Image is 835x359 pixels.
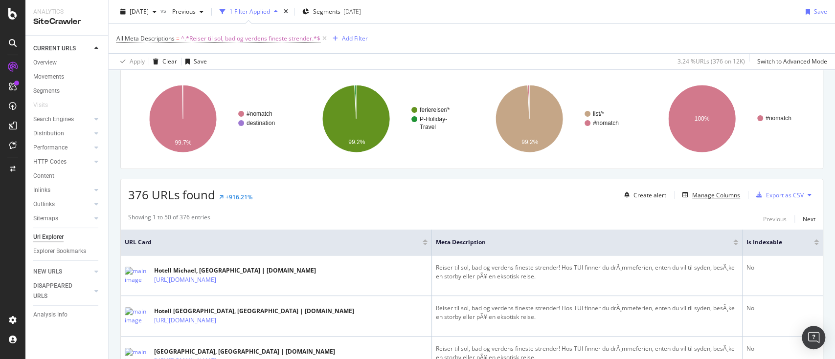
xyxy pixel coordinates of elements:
a: NEW URLS [33,267,91,277]
div: Manage Columns [692,191,740,199]
a: Url Explorer [33,232,101,242]
div: No [746,304,819,313]
svg: A chart. [301,76,467,161]
div: times [282,7,290,17]
text: destination [247,120,275,127]
div: [DATE] [343,7,361,16]
div: Distribution [33,128,64,139]
div: DISAPPEARED URLS [33,281,83,301]
div: HTTP Codes [33,157,67,167]
span: Segments [313,7,340,16]
div: Showing 1 to 50 of 376 entries [128,213,210,225]
button: Switch to Advanced Mode [753,54,827,69]
div: Reiser til sol, bad og verdens fineste strender! Hos TUI finner du drÃ¸mmeferien, enten du vil ti... [436,304,739,321]
button: Create alert [620,187,666,203]
div: Save [814,7,827,16]
text: feriereiser/* [420,106,450,113]
div: SiteCrawler [33,16,100,27]
a: CURRENT URLS [33,43,91,54]
button: Next [803,213,815,225]
span: vs [160,6,168,15]
div: Outlinks [33,199,55,210]
div: Next [803,215,815,223]
span: 376 URLs found [128,187,215,203]
div: Inlinks [33,185,50,195]
span: ^.*Reiser til sol, bad og verdens fineste strender.*$ [181,32,320,45]
a: Search Engines [33,114,91,125]
a: Inlinks [33,185,91,195]
img: main image [125,307,149,325]
div: +916.21% [226,193,252,201]
img: main image [125,267,149,284]
a: DISAPPEARED URLS [33,281,91,301]
a: [URL][DOMAIN_NAME] [154,316,216,325]
button: Segments[DATE] [298,4,365,20]
div: Analytics [33,8,100,16]
span: 2025 Sep. 25th [130,7,149,16]
div: 1 Filter Applied [229,7,270,16]
div: Hotell [GEOGRAPHIC_DATA], [GEOGRAPHIC_DATA] | [DOMAIN_NAME] [154,307,354,316]
div: Url Explorer [33,232,64,242]
svg: A chart. [474,76,640,161]
div: Content [33,171,54,181]
a: Movements [33,72,101,82]
button: Save [802,4,827,20]
div: Explorer Bookmarks [33,246,86,256]
text: #nomatch [593,120,619,127]
div: Overview [33,58,57,68]
div: Previous [763,215,787,223]
svg: A chart. [647,76,813,161]
button: Manage Columns [678,189,740,201]
div: Clear [162,57,177,65]
a: Distribution [33,128,91,139]
div: Open Intercom Messenger [802,326,825,349]
a: Sitemaps [33,213,91,224]
div: CURRENT URLS [33,43,76,54]
div: Add Filter [342,34,368,42]
button: [DATE] [116,4,160,20]
button: Clear [149,54,177,69]
div: No [746,263,819,272]
text: list/* [593,110,604,117]
div: NEW URLS [33,267,62,277]
button: Add Filter [329,33,368,44]
div: Performance [33,143,68,153]
div: Analysis Info [33,310,68,320]
text: 99.2% [521,139,538,146]
button: Previous [168,4,207,20]
a: Overview [33,58,101,68]
div: Switch to Advanced Mode [757,57,827,65]
a: Segments [33,86,101,96]
div: Reiser til sol, bad og verdens fineste strender! Hos TUI finner du drÃ¸mmeferien, enten du vil ti... [436,263,739,281]
div: 3.24 % URLs ( 376 on 12K ) [677,57,745,65]
div: Hotell Michael, [GEOGRAPHIC_DATA] | [DOMAIN_NAME] [154,266,316,275]
a: Explorer Bookmarks [33,246,101,256]
div: Save [194,57,207,65]
span: Is Indexable [746,238,799,247]
span: = [176,34,180,42]
div: Create alert [633,191,666,199]
text: 99.7% [175,139,191,146]
a: Content [33,171,101,181]
text: P-Holiday- [420,116,447,123]
button: Save [181,54,207,69]
a: Visits [33,100,58,110]
button: Export as CSV [752,187,804,203]
svg: A chart. [128,76,294,161]
div: Apply [130,57,145,65]
text: Travel [420,124,436,130]
a: Analysis Info [33,310,101,320]
div: Search Engines [33,114,74,125]
a: [URL][DOMAIN_NAME] [154,275,216,285]
a: Outlinks [33,199,91,210]
span: URL Card [125,238,420,247]
div: No [746,344,819,353]
span: All Meta Descriptions [116,34,175,42]
button: 1 Filter Applied [216,4,282,20]
text: 100% [695,115,710,122]
div: [GEOGRAPHIC_DATA], [GEOGRAPHIC_DATA] | [DOMAIN_NAME] [154,347,335,356]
